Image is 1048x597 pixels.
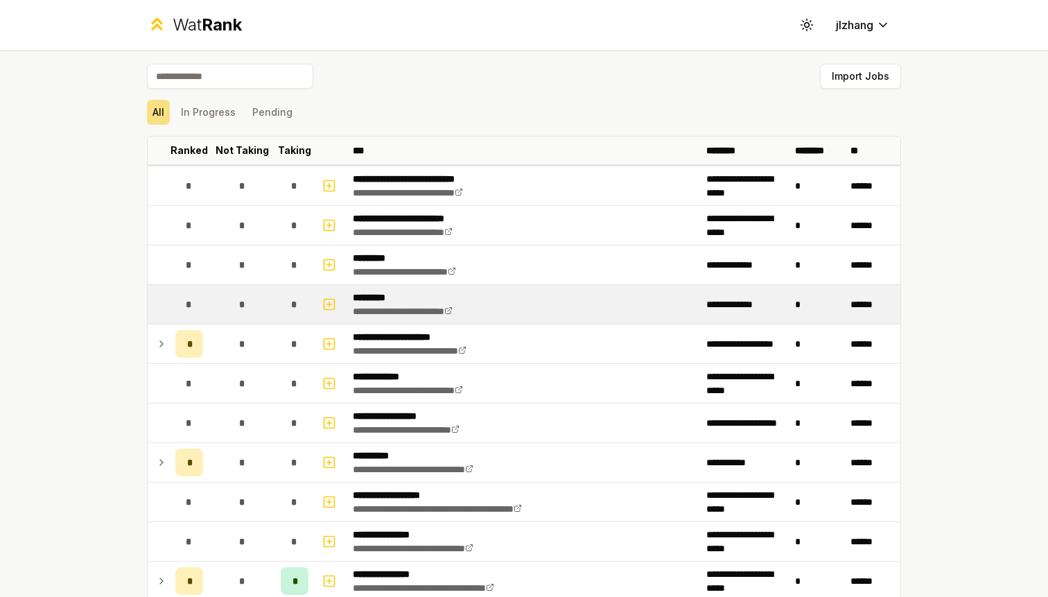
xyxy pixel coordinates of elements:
div: Wat [173,14,242,36]
a: WatRank [147,14,242,36]
span: jlzhang [836,17,873,33]
p: Taking [278,144,311,157]
p: Ranked [171,144,208,157]
button: All [147,100,170,125]
span: Rank [202,15,242,35]
button: In Progress [175,100,241,125]
button: Import Jobs [820,64,901,89]
p: Not Taking [216,144,269,157]
button: jlzhang [825,12,901,37]
button: Pending [247,100,298,125]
